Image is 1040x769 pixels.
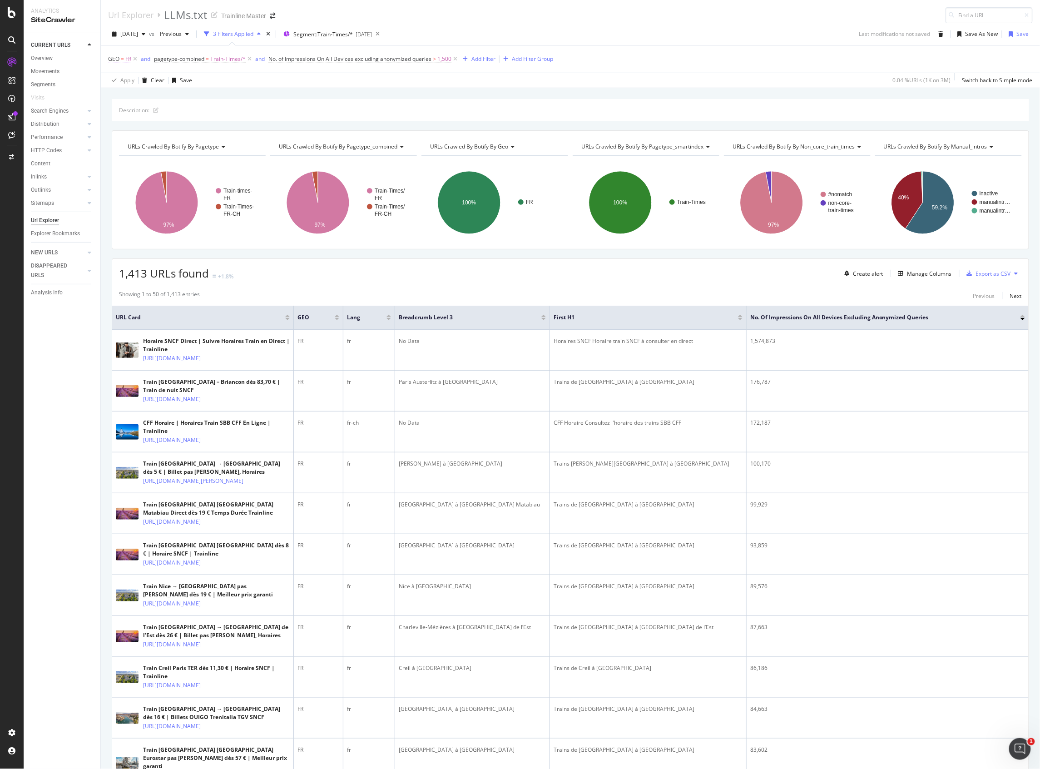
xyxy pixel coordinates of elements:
div: Charleville-Mézières à [GEOGRAPHIC_DATA] de l’Est [399,623,546,631]
button: [DATE] [108,27,149,41]
svg: A chart. [119,163,264,242]
a: Inlinks [31,172,85,182]
div: Trains de [GEOGRAPHIC_DATA] à [GEOGRAPHIC_DATA] [554,582,743,590]
div: NEW URLS [31,248,58,258]
div: Content [31,159,50,169]
a: [URL][DOMAIN_NAME] [143,599,201,608]
div: Trains de Creil à [GEOGRAPHIC_DATA] [554,664,743,672]
div: [GEOGRAPHIC_DATA] à [GEOGRAPHIC_DATA] [399,746,546,754]
div: FR [297,541,339,550]
svg: A chart. [421,163,567,242]
div: 86,186 [750,664,1025,672]
button: Export as CSV [963,266,1011,281]
div: Create alert [853,270,883,278]
button: Add Filter Group [500,54,553,64]
div: +1.8% [218,273,233,280]
a: Visits [31,93,54,103]
button: Create alert [841,266,883,281]
div: Train [GEOGRAPHIC_DATA] [GEOGRAPHIC_DATA] dès 8 € | Horaire SNCF | Trainline [143,541,290,558]
text: FR-CH [223,211,240,217]
div: arrow-right-arrow-left [270,13,275,19]
text: manualintr… [980,199,1010,205]
div: Train Creil Paris TER dès 11,30 € | Horaire SNCF | Trainline [143,664,290,680]
span: FR [125,53,131,65]
span: URL Card [116,313,283,322]
div: fr [347,664,391,672]
div: A chart. [270,163,416,242]
h4: URLs Crawled By Botify By pagetype_smartindex [579,139,717,154]
div: FR [297,419,339,427]
div: 83,602 [750,746,1025,754]
div: Trains de [GEOGRAPHIC_DATA] à [GEOGRAPHIC_DATA] de l’Est [554,623,743,631]
text: Train-Times/ [375,203,405,210]
text: inactive [980,190,998,197]
svg: A chart. [724,163,869,242]
a: [URL][DOMAIN_NAME] [143,354,201,363]
div: Description: [119,106,149,114]
div: Trains de [GEOGRAPHIC_DATA] à [GEOGRAPHIC_DATA] [554,541,743,550]
button: Save [1005,27,1029,41]
a: [URL][DOMAIN_NAME] [143,558,201,567]
a: [URL][DOMAIN_NAME] [143,436,201,445]
div: Movements [31,67,59,76]
span: vs [149,30,156,38]
text: 59.2% [932,204,947,211]
div: Horaires SNCF Horaire train SNCF à consulter en direct [554,337,743,345]
div: Analytics [31,7,93,15]
div: Trainline Master [221,11,266,20]
img: main image [116,467,139,479]
a: [URL][DOMAIN_NAME] [143,640,201,649]
text: 100% [462,199,476,206]
button: Clear [139,73,164,88]
a: [URL][DOMAIN_NAME] [143,681,201,690]
a: Distribution [31,119,85,129]
div: 1,574,873 [750,337,1025,345]
div: LLMs.txt [164,7,208,23]
span: URLs Crawled By Botify By pagetype_combined [279,143,397,150]
a: CURRENT URLS [31,40,85,50]
button: 3 Filters Applied [200,27,264,41]
span: No. of Impressions On All Devices excluding anonymized queries [268,55,431,63]
text: Train-Times/ [375,188,405,194]
div: Train [GEOGRAPHIC_DATA] → [GEOGRAPHIC_DATA] dès 16 € | Billets OUIGO Trenitalia TGV SNCF [143,705,290,721]
div: Segments [31,80,55,89]
img: main image [116,549,139,561]
div: Trains [PERSON_NAME][GEOGRAPHIC_DATA] à [GEOGRAPHIC_DATA] [554,460,743,468]
button: Add Filter [459,54,495,64]
div: and [255,55,265,63]
div: Apply [120,76,134,84]
div: 87,663 [750,623,1025,631]
img: main image [116,424,139,439]
div: Train [GEOGRAPHIC_DATA] – Briancon dès 83,70 € | Train de nuit SNCF [143,378,290,394]
div: [GEOGRAPHIC_DATA] à [GEOGRAPHIC_DATA] Matabiau [399,501,546,509]
span: 2025 Jul. 27th [120,30,138,38]
text: Train-Times- [223,203,254,210]
span: GEO [108,55,119,63]
div: Url Explorer [31,216,59,225]
div: Trains de [GEOGRAPHIC_DATA] à [GEOGRAPHIC_DATA] [554,705,743,713]
text: 100% [614,199,628,206]
button: Next [1010,290,1022,301]
div: Previous [973,292,995,300]
a: [URL][DOMAIN_NAME] [143,395,201,404]
text: FR [526,199,533,205]
div: fr [347,378,391,386]
span: = [206,55,209,63]
div: Distribution [31,119,59,129]
div: fr [347,541,391,550]
div: FR [297,378,339,386]
a: Analysis Info [31,288,94,298]
img: main image [116,671,139,683]
div: 93,859 [750,541,1025,550]
div: CURRENT URLS [31,40,70,50]
a: Segments [31,80,94,89]
h4: URLs Crawled By Botify By pagetype_combined [277,139,411,154]
div: Switch back to Simple mode [962,76,1033,84]
a: Content [31,159,94,169]
a: Search Engines [31,106,85,116]
div: fr [347,337,391,345]
div: and [141,55,150,63]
